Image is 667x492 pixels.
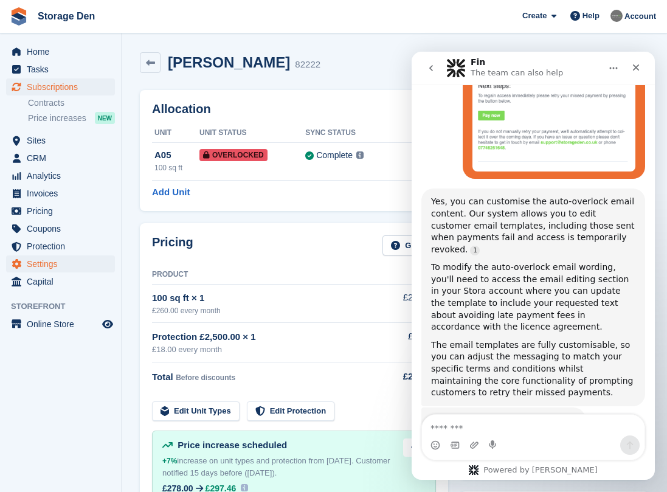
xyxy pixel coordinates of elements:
td: £260.00 [393,284,436,322]
a: Guide [382,235,436,255]
button: Emoji picker [19,389,29,398]
textarea: Message… [10,363,233,384]
a: menu [6,78,115,95]
span: Create [522,10,547,22]
a: menu [6,238,115,255]
div: 82222 [295,58,320,72]
span: Home [27,43,100,60]
div: 100 sq ft × 1 [152,291,393,305]
a: menu [6,255,115,272]
a: Edit Unit Types [152,401,240,421]
a: menu [6,167,115,184]
span: Subscriptions [27,78,100,95]
div: Fin says… [10,356,233,409]
span: Customer notified 15 days before ([DATE]). [162,456,390,477]
span: CRM [27,150,100,167]
div: Yes, you can customise the auto-overlock email content. Our system allows you to edit customer em... [10,137,233,355]
a: menu [6,132,115,149]
div: To modify the auto-overlock email wording, you'll need to access the email editing section in you... [19,210,224,282]
a: Contracts [28,97,115,109]
a: menu [6,273,115,290]
span: Help [582,10,600,22]
th: Unit Status [199,123,305,143]
a: menu [6,203,115,220]
span: Invoices [27,185,100,202]
div: Yes, you can customise the auto-overlock email content. Our system allows you to edit customer em... [19,144,224,204]
span: Before discounts [176,373,235,382]
span: Protection [27,238,100,255]
a: menu [6,220,115,237]
span: increase on unit types and protection from [DATE]. [162,456,354,465]
a: Edit Protection [247,401,334,421]
img: icon-info-grey-7440780725fd019a000dd9b08b2336e03edf1995a4989e88bcd33f0948082b44.svg [356,151,364,159]
a: Preview store [100,317,115,331]
a: menu [6,43,115,60]
span: Overlocked [199,149,268,161]
div: +7% [162,455,177,467]
div: Complete [316,149,353,162]
h2: [PERSON_NAME] [168,54,290,71]
img: icon-info-931a05b42745ab749e9cb3f8fd5492de83d1ef71f8849c2817883450ef4d471b.svg [241,484,248,491]
div: Protection £2,500.00 × 1 [152,330,393,344]
a: Storage Den [33,6,100,26]
span: Online Store [27,316,100,333]
th: Unit [152,123,199,143]
a: menu [6,185,115,202]
a: menu [6,150,115,167]
div: £18.00 every month [152,344,393,356]
a: Price increases NEW [28,111,115,125]
div: A05 [154,148,199,162]
span: Tasks [27,61,100,78]
th: Product [152,265,393,285]
div: Fin says… [10,137,233,356]
a: Add Unit [152,185,190,199]
a: menu [6,61,115,78]
h2: Allocation [152,102,436,116]
a: menu [6,316,115,333]
div: £260.00 every month [152,305,393,316]
img: Brian Barbour [610,10,623,22]
span: Analytics [27,167,100,184]
div: 100 sq ft [154,162,199,173]
div: The email templates are fully customisable, so you can adjust the messaging to match your specifi... [19,288,224,347]
div: NEW [95,112,115,124]
button: Upload attachment [58,389,67,398]
a: Source reference 11773717: [58,194,68,204]
button: Start recording [77,389,87,398]
span: Coupons [27,220,100,237]
span: Storefront [11,300,121,313]
div: £278.00 [393,370,436,384]
div: Is that what you were looking for? [10,356,174,383]
span: Price increases [28,113,86,124]
img: stora-icon-8386f47178a22dfd0bd8f6a31ec36ba5ce8667c1dd55bd0f319d3a0aa187defe.svg [10,7,28,26]
button: Send a message… [209,384,228,403]
span: Capital [27,273,100,290]
span: Settings [27,255,100,272]
span: Price increase scheduled [178,440,287,450]
th: Sync Status [305,123,396,143]
span: Total [152,372,173,382]
span: Pricing [27,203,100,220]
span: Account [624,10,656,23]
th: Total [393,265,436,285]
iframe: Intercom live chat [412,52,655,480]
button: Gif picker [38,389,48,398]
span: Sites [27,132,100,149]
h2: Pricing [152,235,193,255]
td: £18.00 [393,323,436,362]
